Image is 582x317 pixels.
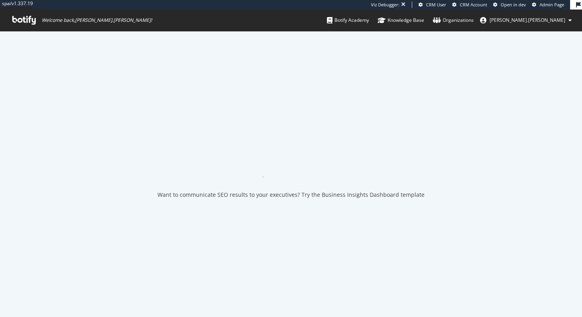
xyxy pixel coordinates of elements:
span: CRM User [426,2,446,8]
a: Knowledge Base [378,10,424,31]
div: Viz Debugger: [371,2,400,8]
div: Botify Academy [327,16,369,24]
span: Admin Page [540,2,564,8]
a: CRM Account [452,2,487,8]
button: [PERSON_NAME].[PERSON_NAME] [474,14,578,27]
div: Knowledge Base [378,16,424,24]
span: Welcome back, [PERSON_NAME].[PERSON_NAME] ! [42,17,152,23]
span: Open in dev [501,2,526,8]
div: Want to communicate SEO results to your executives? Try the Business Insights Dashboard template [158,191,424,199]
a: Admin Page [532,2,564,8]
span: jeffrey.louella [490,17,565,23]
a: Organizations [433,10,474,31]
a: Botify Academy [327,10,369,31]
div: animation [263,150,320,178]
span: CRM Account [460,2,487,8]
a: Open in dev [493,2,526,8]
div: Organizations [433,16,474,24]
a: CRM User [419,2,446,8]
